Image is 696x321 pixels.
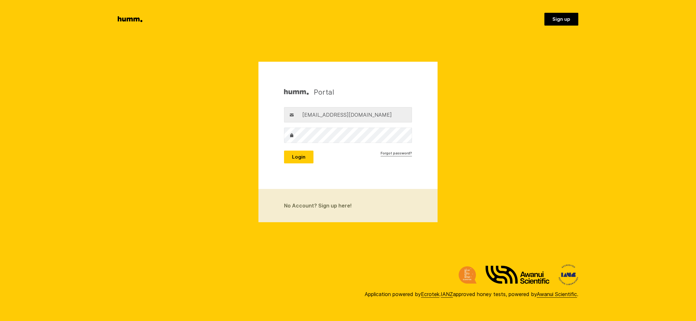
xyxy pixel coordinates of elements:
[284,87,334,97] h1: Portal
[284,151,313,163] button: Login
[421,291,439,298] a: Ecrotek
[365,290,578,298] div: Application powered by . approved honey tests, powered by .
[558,264,578,285] img: International Accreditation New Zealand
[381,151,412,156] a: Forgot password?
[258,189,438,222] a: No Account? Sign up here!
[486,266,550,284] img: Awanui Scientific
[544,13,578,26] a: Sign up
[284,87,309,97] img: Humm
[537,291,577,298] a: Awanui Scientific
[441,291,453,298] a: IANZ
[459,266,477,284] img: Ecrotek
